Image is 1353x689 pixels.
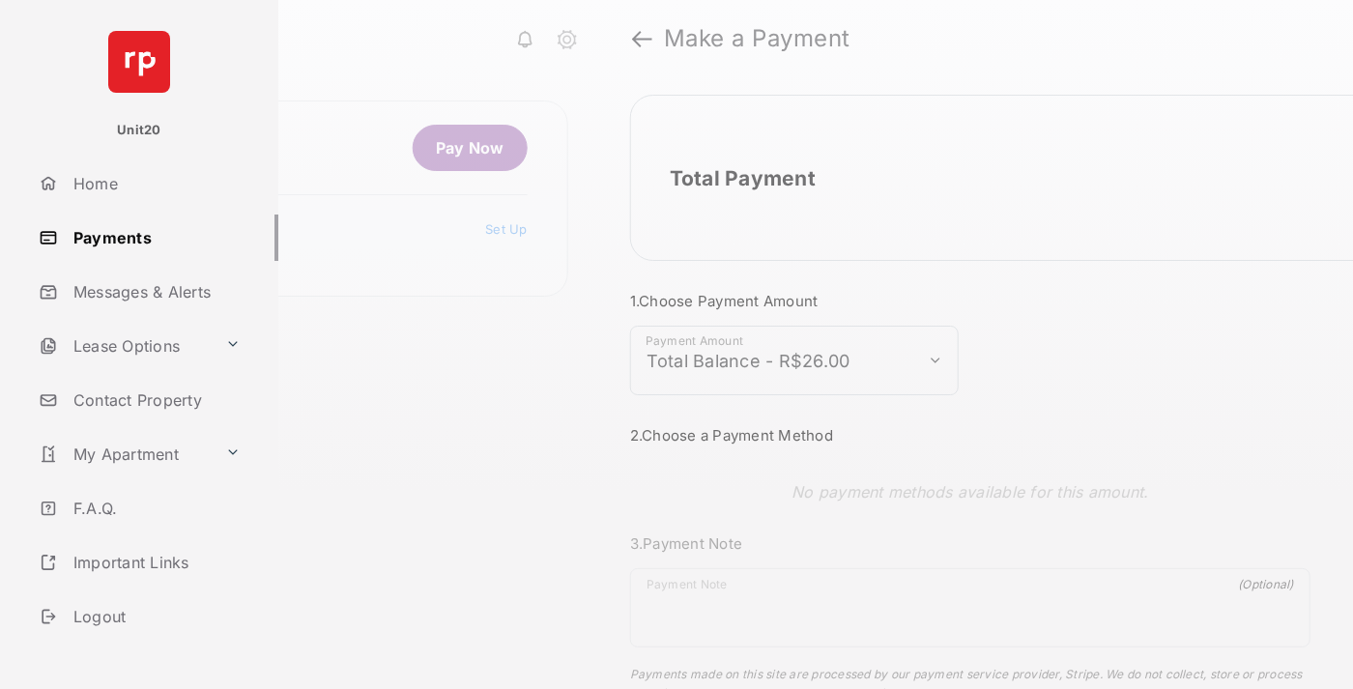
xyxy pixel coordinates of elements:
[31,539,248,586] a: Important Links
[485,221,528,237] a: Set Up
[31,593,278,640] a: Logout
[31,377,278,423] a: Contact Property
[792,480,1148,503] p: No payment methods available for this amount.
[630,292,1310,310] h3: 1. Choose Payment Amount
[31,485,278,531] a: F.A.Q.
[670,166,816,190] h2: Total Payment
[108,31,170,93] img: svg+xml;base64,PHN2ZyB4bWxucz0iaHR0cDovL3d3dy53My5vcmcvMjAwMC9zdmciIHdpZHRoPSI2NCIgaGVpZ2h0PSI2NC...
[31,323,217,369] a: Lease Options
[31,215,278,261] a: Payments
[31,160,278,207] a: Home
[117,121,161,140] p: Unit20
[31,269,278,315] a: Messages & Alerts
[630,426,1310,445] h3: 2. Choose a Payment Method
[31,431,217,477] a: My Apartment
[630,534,1310,553] h3: 3. Payment Note
[664,27,850,50] strong: Make a Payment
